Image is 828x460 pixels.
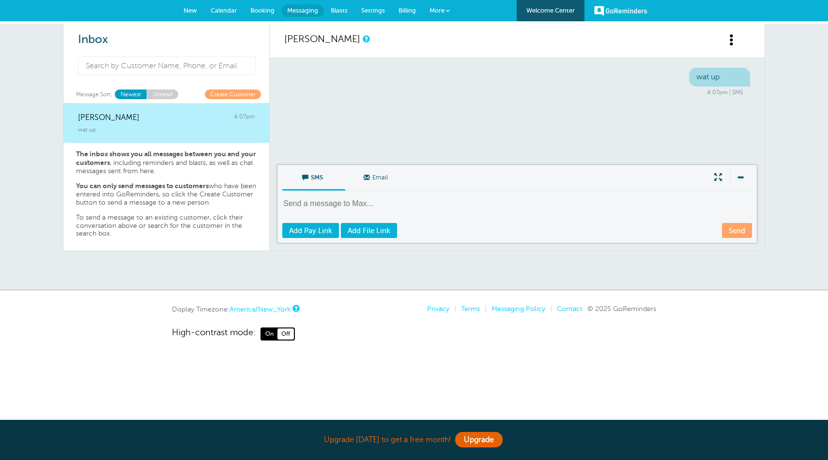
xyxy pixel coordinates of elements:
a: Terms [461,305,480,312]
a: Messaging Policy [491,305,545,312]
div: 4:07pm | SMS [291,89,743,96]
div: Upgrade [DATE] to get a free month! [172,430,656,450]
span: 4:07pm [234,113,255,122]
span: On [261,328,277,339]
span: wat up [78,126,96,133]
div: wat up [689,68,750,87]
span: © 2025 GoReminders [587,305,656,312]
strong: The inbox shows you all messages between you and your customers [76,150,256,166]
span: Billing [399,7,416,14]
span: Message Sort: [76,89,112,99]
a: High-contrast mode: On Off [172,327,656,340]
span: Off [277,328,294,339]
li: | [545,305,552,313]
a: This is a history of all communications between GoReminders and your customer. [363,36,368,42]
a: Messaging [281,4,324,17]
span: Blasts [331,7,348,14]
span: Add File Link [348,227,390,235]
div: Display Timezone: [172,305,298,313]
a: [PERSON_NAME] 4:07pm wat up [63,103,269,143]
a: Add Pay Link [282,223,339,238]
span: More [429,7,445,14]
li: | [449,305,456,313]
span: [PERSON_NAME] [78,113,139,122]
span: New [184,7,197,14]
a: This is the timezone being used to display dates and times to you on this device. Click the timez... [292,305,298,312]
a: Add File Link [341,223,397,238]
a: Unread [147,89,178,99]
span: SMS [290,165,338,188]
input: Search by Customer Name, Phone, or Email [78,57,256,75]
span: Settings [361,7,385,14]
a: Send [722,223,752,238]
span: High-contrast mode: [172,327,256,340]
p: To send a message to an existing customer, click their conversation above or search for the custo... [76,214,257,238]
span: Add Pay Link [289,227,332,235]
li: | [480,305,487,313]
a: [PERSON_NAME] [284,33,360,45]
span: Messaging [287,7,318,14]
h2: Inbox [78,33,255,47]
a: Contact [557,305,583,312]
span: Calendar [211,7,237,14]
a: Create Customer [205,89,261,99]
a: Privacy [427,305,449,312]
p: who have been entered into GoReminders, so click the Create Customer button to send a message to ... [76,182,257,207]
strong: You can only send messages to customers [76,182,209,190]
a: Newest [115,89,147,99]
span: Booking [250,7,275,14]
a: America/New_York [230,305,291,313]
span: Email [353,165,401,188]
p: , including reminders and blasts, as well as chat messages sent from here. [76,150,257,175]
a: Upgrade [455,432,503,447]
